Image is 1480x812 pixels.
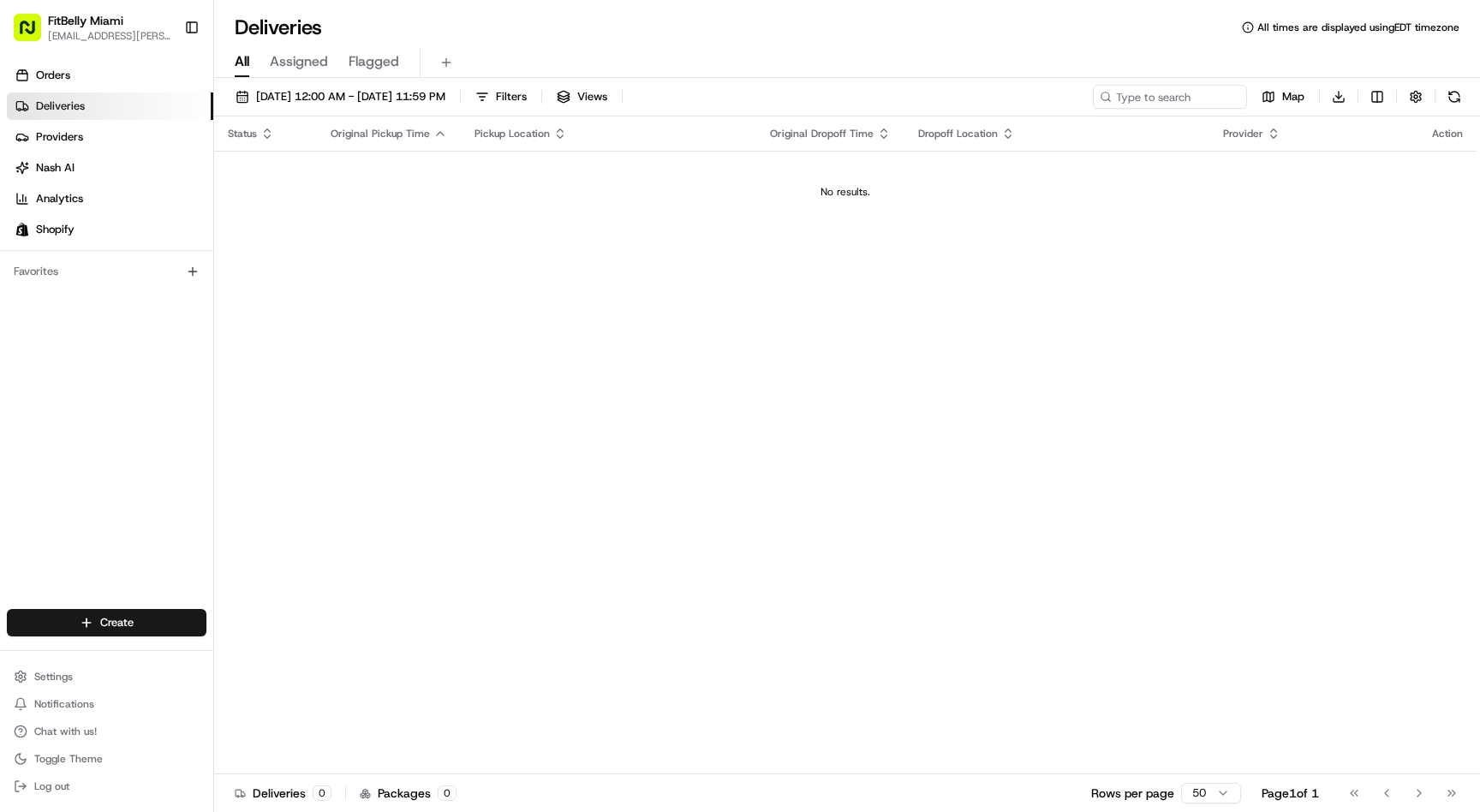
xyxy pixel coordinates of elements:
button: [DATE] 12:00 AM - [DATE] 11:59 PM [228,85,453,109]
h1: Deliveries [235,14,322,41]
img: Shopify logo [15,223,29,236]
button: Chat with us! [7,719,206,743]
span: [DATE] 12:00 AM - [DATE] 11:59 PM [256,89,445,104]
div: Deliveries [235,785,331,802]
span: Toggle Theme [34,752,103,766]
a: Providers [7,123,213,151]
span: Settings [34,670,73,684]
button: Refresh [1442,85,1466,109]
button: Settings [7,665,206,689]
div: Packages [360,785,457,802]
div: Favorites [7,258,206,285]
span: Views [577,89,607,104]
span: Analytics [36,191,83,206]
span: Provider [1223,127,1263,140]
span: Orders [36,68,70,83]
div: No results. [221,185,1470,199]
a: Orders [7,62,213,89]
div: Action [1432,127,1463,140]
a: Shopify [7,216,213,243]
span: Original Pickup Time [331,127,430,140]
span: Dropoff Location [918,127,998,140]
p: Rows per page [1091,785,1174,802]
div: 0 [313,785,331,801]
span: Status [228,127,257,140]
button: Map [1254,85,1312,109]
button: FitBelly Miami [48,12,123,29]
span: Deliveries [36,99,85,114]
button: Create [7,609,206,636]
input: Type to search [1093,85,1247,109]
span: Original Dropoff Time [770,127,874,140]
span: Assigned [270,51,328,72]
button: [EMAIL_ADDRESS][PERSON_NAME][DOMAIN_NAME] [48,29,170,43]
button: Notifications [7,692,206,716]
span: Shopify [36,222,75,237]
a: Nash AI [7,154,213,182]
span: Log out [34,779,69,793]
span: All times are displayed using EDT timezone [1257,21,1459,34]
button: Views [549,85,615,109]
span: Nash AI [36,160,75,176]
span: Chat with us! [34,725,97,738]
span: Filters [496,89,527,104]
a: Analytics [7,185,213,212]
button: Log out [7,774,206,798]
span: Flagged [349,51,399,72]
span: Create [100,615,134,630]
button: Toggle Theme [7,747,206,771]
span: Notifications [34,697,94,711]
div: 0 [438,785,457,801]
span: Map [1282,89,1304,104]
button: FitBelly Miami[EMAIL_ADDRESS][PERSON_NAME][DOMAIN_NAME] [7,7,177,48]
span: Providers [36,129,83,145]
button: Filters [468,85,534,109]
a: Deliveries [7,93,213,120]
span: Pickup Location [474,127,550,140]
span: All [235,51,249,72]
div: Page 1 of 1 [1262,785,1319,802]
